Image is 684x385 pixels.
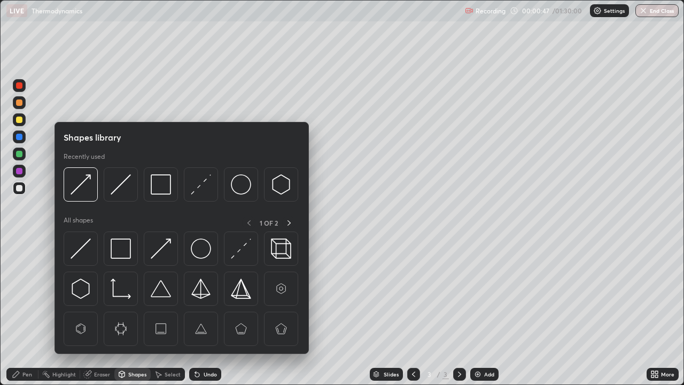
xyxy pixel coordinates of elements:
[476,7,506,15] p: Recording
[639,6,648,15] img: end-class-cross
[71,319,91,339] img: svg+xml;charset=utf-8,%3Csvg%20xmlns%3D%22http%3A%2F%2Fwww.w3.org%2F2000%2Fsvg%22%20width%3D%2265...
[231,238,251,259] img: svg+xml;charset=utf-8,%3Csvg%20xmlns%3D%22http%3A%2F%2Fwww.w3.org%2F2000%2Fsvg%22%20width%3D%2230...
[260,219,278,227] p: 1 OF 2
[231,279,251,299] img: svg+xml;charset=utf-8,%3Csvg%20xmlns%3D%22http%3A%2F%2Fwww.w3.org%2F2000%2Fsvg%22%20width%3D%2234...
[64,216,93,229] p: All shapes
[231,174,251,195] img: svg+xml;charset=utf-8,%3Csvg%20xmlns%3D%22http%3A%2F%2Fwww.w3.org%2F2000%2Fsvg%22%20width%3D%2236...
[204,372,217,377] div: Undo
[64,131,121,144] h5: Shapes library
[52,372,76,377] div: Highlight
[437,371,440,378] div: /
[191,279,211,299] img: svg+xml;charset=utf-8,%3Csvg%20xmlns%3D%22http%3A%2F%2Fwww.w3.org%2F2000%2Fsvg%22%20width%3D%2234...
[71,174,91,195] img: svg+xml;charset=utf-8,%3Csvg%20xmlns%3D%22http%3A%2F%2Fwww.w3.org%2F2000%2Fsvg%22%20width%3D%2230...
[111,319,131,339] img: svg+xml;charset=utf-8,%3Csvg%20xmlns%3D%22http%3A%2F%2Fwww.w3.org%2F2000%2Fsvg%22%20width%3D%2265...
[191,319,211,339] img: svg+xml;charset=utf-8,%3Csvg%20xmlns%3D%22http%3A%2F%2Fwww.w3.org%2F2000%2Fsvg%22%20width%3D%2265...
[94,372,110,377] div: Eraser
[151,319,171,339] img: svg+xml;charset=utf-8,%3Csvg%20xmlns%3D%22http%3A%2F%2Fwww.w3.org%2F2000%2Fsvg%22%20width%3D%2265...
[32,6,82,15] p: Thermodynamics
[165,372,181,377] div: Select
[384,372,399,377] div: Slides
[271,174,291,195] img: svg+xml;charset=utf-8,%3Csvg%20xmlns%3D%22http%3A%2F%2Fwww.w3.org%2F2000%2Fsvg%22%20width%3D%2230...
[604,8,625,13] p: Settings
[64,152,105,161] p: Recently used
[661,372,674,377] div: More
[128,372,146,377] div: Shapes
[10,6,24,15] p: LIVE
[484,372,494,377] div: Add
[111,238,131,259] img: svg+xml;charset=utf-8,%3Csvg%20xmlns%3D%22http%3A%2F%2Fwww.w3.org%2F2000%2Fsvg%22%20width%3D%2234...
[593,6,602,15] img: class-settings-icons
[635,4,679,17] button: End Class
[271,238,291,259] img: svg+xml;charset=utf-8,%3Csvg%20xmlns%3D%22http%3A%2F%2Fwww.w3.org%2F2000%2Fsvg%22%20width%3D%2235...
[473,370,482,379] img: add-slide-button
[22,372,32,377] div: Pen
[191,174,211,195] img: svg+xml;charset=utf-8,%3Csvg%20xmlns%3D%22http%3A%2F%2Fwww.w3.org%2F2000%2Fsvg%22%20width%3D%2230...
[151,238,171,259] img: svg+xml;charset=utf-8,%3Csvg%20xmlns%3D%22http%3A%2F%2Fwww.w3.org%2F2000%2Fsvg%22%20width%3D%2230...
[191,238,211,259] img: svg+xml;charset=utf-8,%3Csvg%20xmlns%3D%22http%3A%2F%2Fwww.w3.org%2F2000%2Fsvg%22%20width%3D%2236...
[442,369,449,379] div: 3
[71,279,91,299] img: svg+xml;charset=utf-8,%3Csvg%20xmlns%3D%22http%3A%2F%2Fwww.w3.org%2F2000%2Fsvg%22%20width%3D%2230...
[71,238,91,259] img: svg+xml;charset=utf-8,%3Csvg%20xmlns%3D%22http%3A%2F%2Fwww.w3.org%2F2000%2Fsvg%22%20width%3D%2230...
[111,174,131,195] img: svg+xml;charset=utf-8,%3Csvg%20xmlns%3D%22http%3A%2F%2Fwww.w3.org%2F2000%2Fsvg%22%20width%3D%2230...
[151,279,171,299] img: svg+xml;charset=utf-8,%3Csvg%20xmlns%3D%22http%3A%2F%2Fwww.w3.org%2F2000%2Fsvg%22%20width%3D%2238...
[465,6,473,15] img: recording.375f2c34.svg
[151,174,171,195] img: svg+xml;charset=utf-8,%3Csvg%20xmlns%3D%22http%3A%2F%2Fwww.w3.org%2F2000%2Fsvg%22%20width%3D%2234...
[271,279,291,299] img: svg+xml;charset=utf-8,%3Csvg%20xmlns%3D%22http%3A%2F%2Fwww.w3.org%2F2000%2Fsvg%22%20width%3D%2265...
[271,319,291,339] img: svg+xml;charset=utf-8,%3Csvg%20xmlns%3D%22http%3A%2F%2Fwww.w3.org%2F2000%2Fsvg%22%20width%3D%2265...
[111,279,131,299] img: svg+xml;charset=utf-8,%3Csvg%20xmlns%3D%22http%3A%2F%2Fwww.w3.org%2F2000%2Fsvg%22%20width%3D%2233...
[231,319,251,339] img: svg+xml;charset=utf-8,%3Csvg%20xmlns%3D%22http%3A%2F%2Fwww.w3.org%2F2000%2Fsvg%22%20width%3D%2265...
[424,371,435,378] div: 3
